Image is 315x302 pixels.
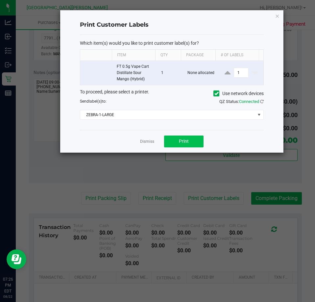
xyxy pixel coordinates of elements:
[113,61,157,85] td: FT 0.5g Vape Cart Distillate Sour Mango (Hybrid)
[89,99,102,104] span: label(s)
[112,50,155,61] th: Item
[183,61,219,85] td: None allocated
[140,139,154,144] a: Dismiss
[80,21,264,29] h4: Print Customer Labels
[181,50,215,61] th: Package
[80,99,107,104] span: Send to:
[219,99,264,104] span: QZ Status:
[155,50,181,61] th: Qty
[80,40,264,46] p: Which item(s) would you like to print customer label(s) for?
[75,88,269,98] div: To proceed, please select a printer.
[239,99,259,104] span: Connected
[179,138,189,144] span: Print
[157,61,183,85] td: 1
[164,136,204,147] button: Print
[215,50,259,61] th: # of labels
[213,90,264,97] label: Use network devices
[7,249,26,269] iframe: Resource center
[80,110,255,119] span: ZEBRA-1-LARGE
